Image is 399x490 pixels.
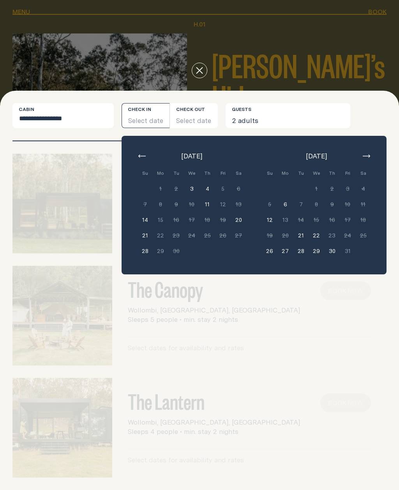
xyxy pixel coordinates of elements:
button: 14 [293,212,309,228]
div: Sa [231,165,246,181]
span: [DATE] [181,151,202,161]
button: 9 [168,197,184,212]
button: 3 [184,181,199,197]
button: 27 [231,228,246,243]
button: 20 [231,212,246,228]
button: 2 adults [226,103,350,128]
button: 16 [324,212,340,228]
button: 30 [324,243,340,259]
button: close [192,63,207,78]
button: 13 [231,197,246,212]
button: 28 [137,243,153,259]
button: 24 [184,228,199,243]
button: 6 [231,181,246,197]
button: 5 [262,197,277,212]
button: 28 [293,243,309,259]
button: 14 [137,212,153,228]
button: 24 [340,228,355,243]
button: 30 [168,243,184,259]
button: 9 [324,197,340,212]
div: We [184,165,199,181]
button: 2 [324,181,340,197]
label: Guests [232,106,251,112]
button: 21 [293,228,309,243]
div: Su [262,165,277,181]
button: 17 [340,212,355,228]
div: Tu [168,165,184,181]
button: 31 [340,243,355,259]
button: 23 [168,228,184,243]
button: 4 [199,181,215,197]
button: 8 [153,197,168,212]
div: Su [137,165,153,181]
button: 5 [215,181,231,197]
button: 29 [153,243,168,259]
button: 11 [199,197,215,212]
div: Sa [355,165,371,181]
button: 1 [309,181,324,197]
div: Fri [215,165,231,181]
button: 12 [215,197,231,212]
button: 19 [215,212,231,228]
button: 11 [355,197,371,212]
button: 26 [215,228,231,243]
button: 29 [309,243,324,259]
button: 18 [355,212,371,228]
button: 17 [184,212,199,228]
div: Mo [277,165,293,181]
span: [DATE] [306,151,327,161]
button: 7 [137,197,153,212]
div: Th [324,165,340,181]
button: Select date [122,103,169,128]
div: We [309,165,324,181]
div: Mo [153,165,168,181]
button: 22 [153,228,168,243]
button: 22 [309,228,324,243]
button: 19 [262,228,277,243]
button: 25 [199,228,215,243]
div: Fri [340,165,355,181]
label: Cabin [19,106,34,112]
button: 13 [277,212,293,228]
button: 12 [262,212,277,228]
button: 16 [168,212,184,228]
button: 8 [309,197,324,212]
button: 18 [199,212,215,228]
button: 7 [293,197,309,212]
button: 1 [153,181,168,197]
div: Th [199,165,215,181]
button: 27 [277,243,293,259]
button: 4 [355,181,371,197]
button: 10 [340,197,355,212]
button: 15 [153,212,168,228]
button: Select date [170,103,218,128]
button: 15 [309,212,324,228]
button: 25 [355,228,371,243]
button: 26 [262,243,277,259]
button: 10 [184,197,199,212]
button: 2 [168,181,184,197]
button: 21 [137,228,153,243]
button: 3 [340,181,355,197]
div: Tu [293,165,309,181]
button: 6 [277,197,293,212]
button: 20 [277,228,293,243]
button: 23 [324,228,340,243]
